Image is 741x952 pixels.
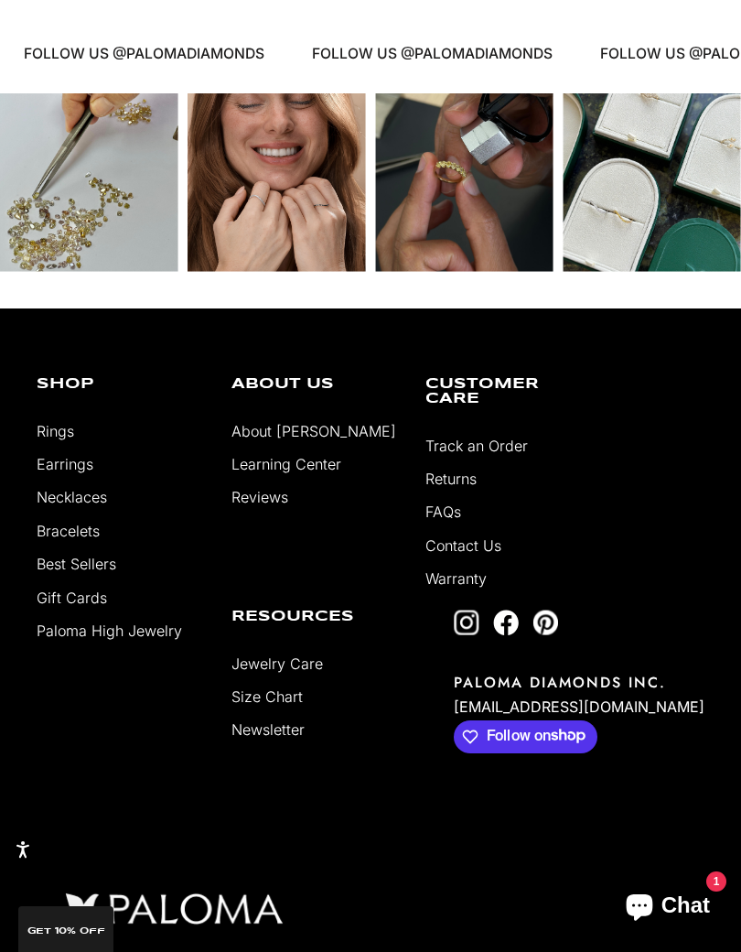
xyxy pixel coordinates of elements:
[37,455,93,473] a: Earrings
[21,42,262,66] p: FOLLOW US @PALOMADIAMONDS
[37,377,204,392] p: Shop
[37,555,116,573] a: Best Sellers
[37,622,182,640] a: Paloma High Jewelry
[188,93,366,272] div: Instagram post opens in a popup
[37,488,107,506] a: Necklaces
[27,926,105,936] span: GET 10% Off
[425,470,477,488] a: Returns
[18,906,113,952] div: GET 10% Off
[231,610,399,624] p: Resources
[59,889,289,929] img: footer logo
[231,488,288,506] a: Reviews
[425,503,461,521] a: FAQs
[231,720,305,739] a: Newsletter
[454,693,704,720] p: [EMAIL_ADDRESS][DOMAIN_NAME]
[454,610,479,635] a: Follow on Instagram
[493,610,519,635] a: Follow on Facebook
[425,437,528,455] a: Track an Order
[37,589,107,607] a: Gift Cards
[425,377,593,406] p: Customer Care
[532,610,558,635] a: Follow on Pinterest
[231,687,303,706] a: Size Chart
[231,455,341,473] a: Learning Center
[425,536,501,555] a: Contact Us
[609,878,726,937] inbox-online-store-chat: Shopify online store chat
[425,569,487,588] a: Warranty
[37,422,74,440] a: Rings
[375,93,553,272] div: Instagram post opens in a popup
[37,522,100,540] a: Bracelets
[231,422,396,440] a: About [PERSON_NAME]
[231,377,399,392] p: About Us
[309,42,550,66] p: FOLLOW US @PALOMADIAMONDS
[563,93,741,272] div: Instagram post opens in a popup
[454,672,704,693] p: PALOMA DIAMONDS INC.
[231,654,323,673] a: Jewelry Care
